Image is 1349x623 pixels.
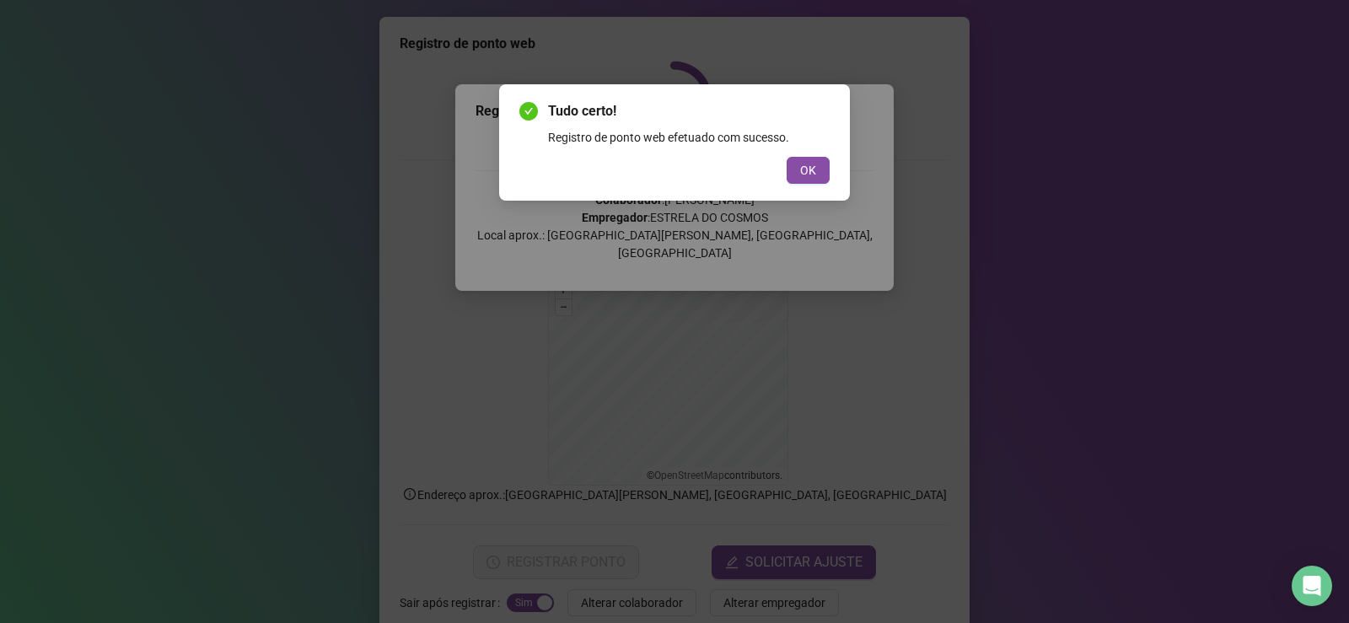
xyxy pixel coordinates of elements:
[1292,566,1332,606] div: Open Intercom Messenger
[548,101,830,121] span: Tudo certo!
[519,102,538,121] span: check-circle
[787,157,830,184] button: OK
[548,128,830,147] div: Registro de ponto web efetuado com sucesso.
[800,161,816,180] span: OK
